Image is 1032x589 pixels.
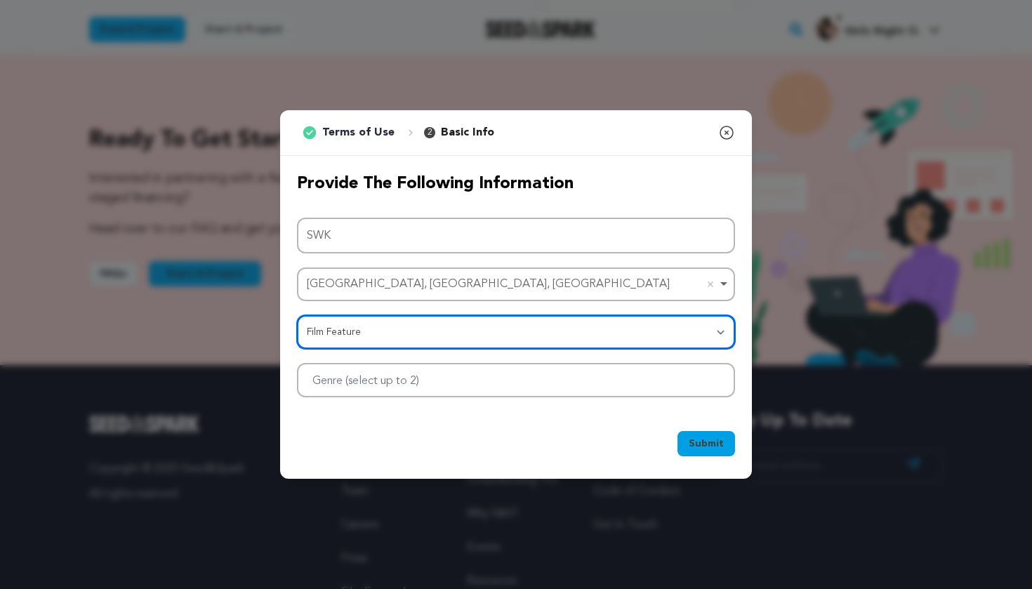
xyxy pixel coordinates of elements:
[297,218,735,253] input: Project Name
[297,173,735,195] h2: Provide the following information
[307,274,717,295] div: [GEOGRAPHIC_DATA], [GEOGRAPHIC_DATA], [GEOGRAPHIC_DATA]
[322,124,395,141] p: Terms of Use
[424,127,435,138] span: 2
[703,277,717,291] button: Remove item: 'ChIJAYWNSLS4QIYROwVl894CDco'
[677,431,735,456] button: Submit
[304,367,449,390] input: Genre (select up to 2)
[689,437,724,451] span: Submit
[441,124,494,141] p: Basic Info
